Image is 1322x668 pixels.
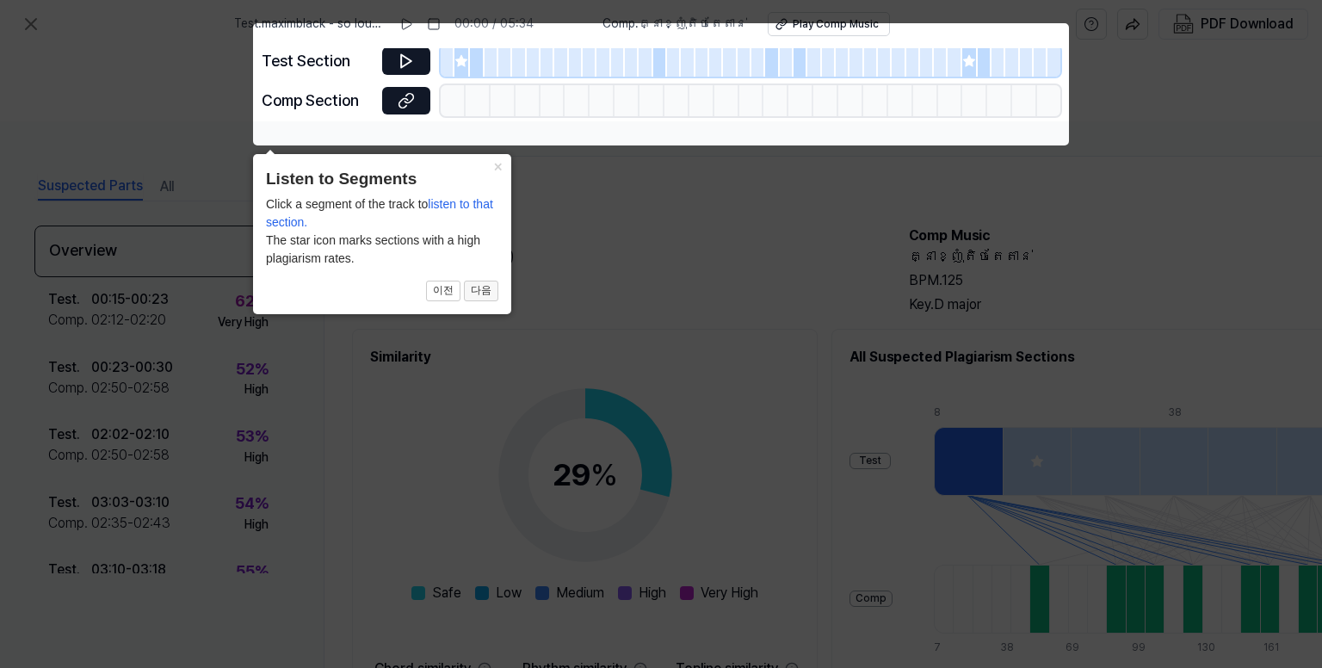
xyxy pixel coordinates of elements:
[426,281,460,301] button: 이전
[266,197,493,229] span: listen to that section.
[262,49,372,74] div: Test Section
[262,89,372,114] div: Comp Section
[464,281,498,301] button: 다음
[484,154,511,178] button: Close
[266,195,498,268] div: Click a segment of the track to The star icon marks sections with a high plagiarism rates.
[266,167,498,192] header: Listen to Segments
